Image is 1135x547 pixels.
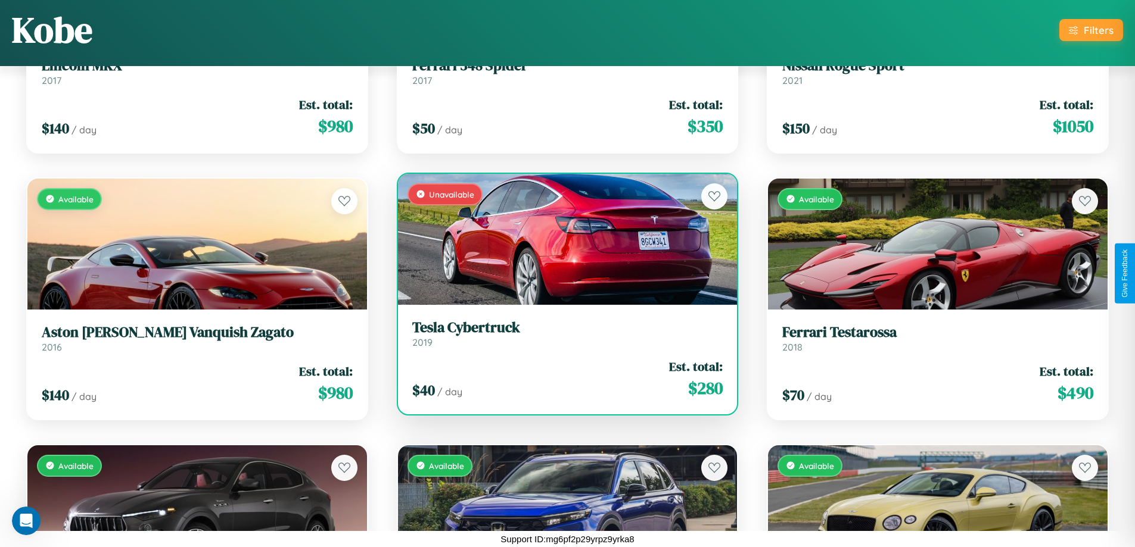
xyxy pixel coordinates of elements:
[12,5,92,54] h1: Kobe
[318,114,353,138] span: $ 980
[42,57,353,74] h3: Lincoln MKX
[412,319,723,336] h3: Tesla Cybertruck
[412,336,433,348] span: 2019
[42,324,353,353] a: Aston [PERSON_NAME] Vanquish Zagato2016
[71,124,97,136] span: / day
[669,96,723,113] span: Est. total:
[1121,249,1129,298] div: Give Feedback
[500,531,634,547] p: Support ID: mg6pf2p29yrpz9yrka8
[42,324,353,341] h3: Aston [PERSON_NAME] Vanquish Zagato
[412,74,432,86] span: 2017
[782,385,804,405] span: $ 70
[782,118,810,138] span: $ 150
[412,118,435,138] span: $ 50
[412,380,435,400] span: $ 40
[412,319,723,348] a: Tesla Cybertruck2019
[42,341,62,353] span: 2016
[669,358,723,375] span: Est. total:
[71,390,97,402] span: / day
[318,381,353,405] span: $ 980
[412,57,723,86] a: Ferrari 348 Spider2017
[812,124,837,136] span: / day
[12,507,41,535] iframe: Intercom live chat
[782,324,1093,353] a: Ferrari Testarossa2018
[437,124,462,136] span: / day
[1040,96,1093,113] span: Est. total:
[42,118,69,138] span: $ 140
[799,461,834,471] span: Available
[688,114,723,138] span: $ 350
[429,461,464,471] span: Available
[1084,24,1114,36] div: Filters
[429,189,474,199] span: Unavailable
[782,57,1093,74] h3: Nissan Rogue Sport
[58,461,94,471] span: Available
[1059,19,1123,41] button: Filters
[437,386,462,398] span: / day
[782,74,803,86] span: 2021
[299,362,353,380] span: Est. total:
[782,341,803,353] span: 2018
[412,57,723,74] h3: Ferrari 348 Spider
[799,194,834,204] span: Available
[1040,362,1093,380] span: Est. total:
[782,57,1093,86] a: Nissan Rogue Sport2021
[688,376,723,400] span: $ 280
[42,385,69,405] span: $ 140
[1058,381,1093,405] span: $ 490
[782,324,1093,341] h3: Ferrari Testarossa
[58,194,94,204] span: Available
[42,57,353,86] a: Lincoln MKX2017
[42,74,61,86] span: 2017
[1053,114,1093,138] span: $ 1050
[299,96,353,113] span: Est. total:
[807,390,832,402] span: / day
